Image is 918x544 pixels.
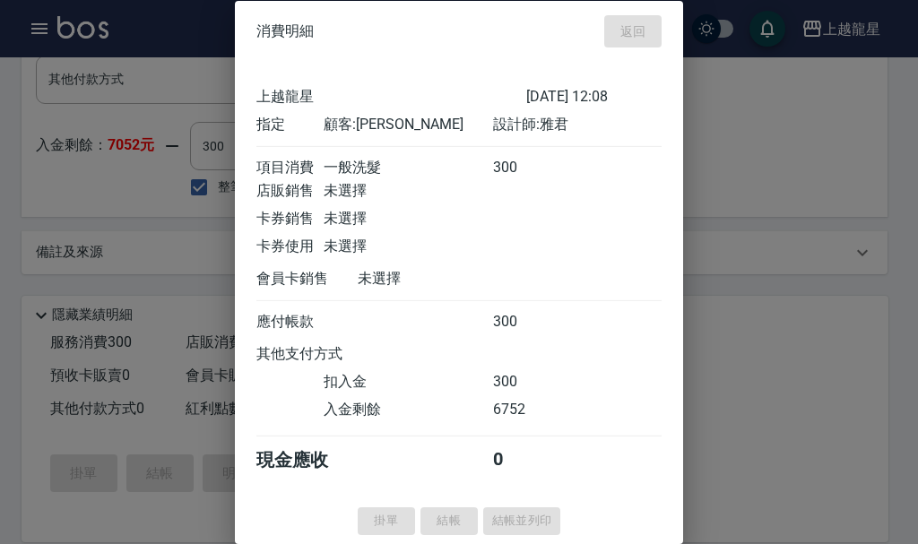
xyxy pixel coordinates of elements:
[256,237,324,256] div: 卡券使用
[256,182,324,201] div: 店販銷售
[256,88,526,107] div: 上越龍星
[493,448,560,472] div: 0
[493,116,662,134] div: 設計師: 雅君
[256,116,324,134] div: 指定
[256,448,358,472] div: 現金應收
[493,159,560,177] div: 300
[358,270,526,289] div: 未選擇
[256,22,314,40] span: 消費明細
[324,237,492,256] div: 未選擇
[256,159,324,177] div: 項目消費
[256,270,358,289] div: 會員卡銷售
[256,210,324,229] div: 卡券銷售
[324,401,492,419] div: 入金剩餘
[324,373,492,392] div: 扣入金
[493,313,560,332] div: 300
[256,345,392,364] div: 其他支付方式
[256,313,324,332] div: 應付帳款
[324,159,492,177] div: 一般洗髮
[324,116,492,134] div: 顧客: [PERSON_NAME]
[493,373,560,392] div: 300
[526,88,662,107] div: [DATE] 12:08
[324,182,492,201] div: 未選擇
[324,210,492,229] div: 未選擇
[493,401,560,419] div: 6752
